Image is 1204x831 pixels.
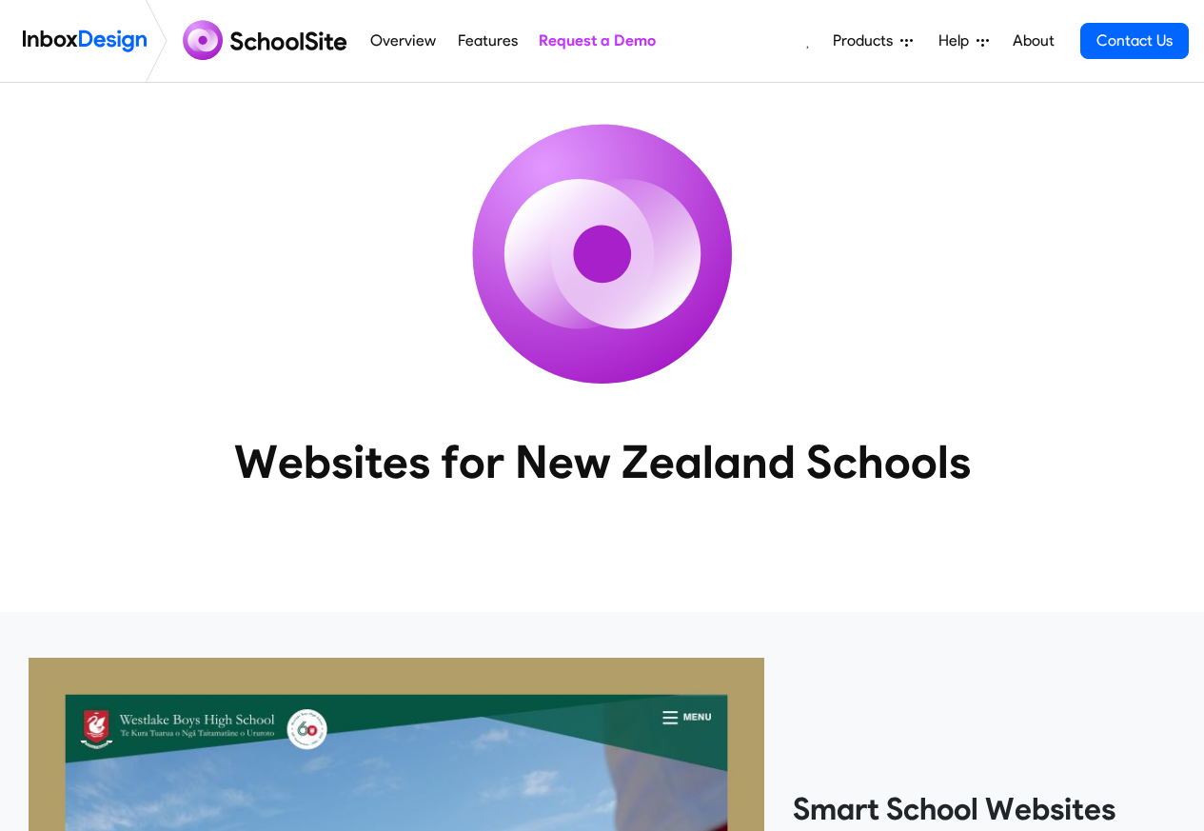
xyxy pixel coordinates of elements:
[833,30,900,52] span: Products
[1080,23,1189,59] a: Contact Us
[938,30,977,52] span: Help
[175,18,360,64] img: schoolsite logo
[150,433,1055,490] heading: Websites for New Zealand Schools
[533,22,661,60] a: Request a Demo
[825,22,920,60] a: Products
[1007,22,1059,60] a: About
[365,22,442,60] a: Overview
[793,790,1175,828] heading: Smart School Websites
[431,83,774,425] img: icon_schoolsite.svg
[931,22,997,60] a: Help
[452,22,523,60] a: Features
